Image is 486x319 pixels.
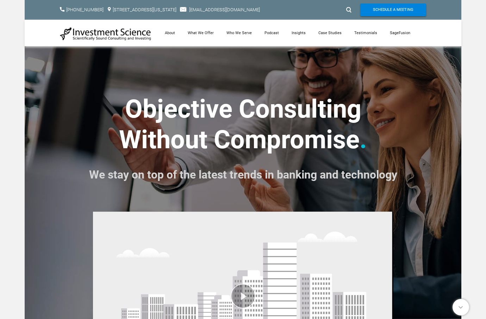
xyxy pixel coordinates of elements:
span: Schedule A Meeting [373,4,413,16]
a: [STREET_ADDRESS][US_STATE]​ [113,7,176,12]
a: [PHONE_NUMBER] [66,7,104,12]
font: We stay on top of the latest trends in banking and technology [89,168,397,181]
a: [EMAIL_ADDRESS][DOMAIN_NAME] [189,7,260,12]
a: Insights [285,20,312,46]
a: Who We Serve [220,20,258,46]
a: Testimonials [348,20,384,46]
a: Schedule A Meeting [360,4,426,16]
strong: ​Objective Consulting ​Without Compromise [119,94,361,154]
a: Case Studies [312,20,348,46]
font: . [360,125,367,155]
a: SageFusion [384,20,417,46]
a: What We Offer [181,20,220,46]
a: Podcast [258,20,285,46]
a: About [158,20,181,46]
img: Investment Science | NYC Consulting Services [60,27,151,41]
